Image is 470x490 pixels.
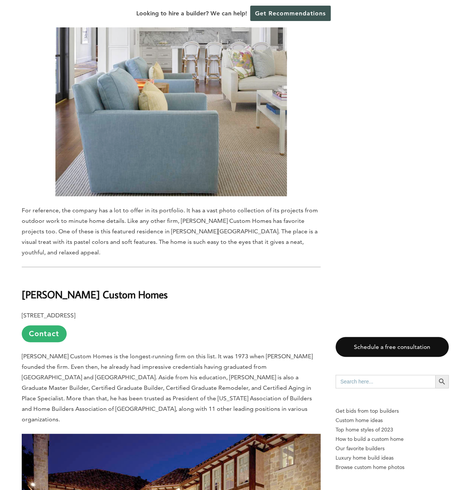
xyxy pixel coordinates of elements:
[336,406,449,416] p: Get bids from top builders
[250,6,331,21] a: Get Recommendations
[22,207,318,256] span: For reference, the company has a lot to offer in its portfolio. It has a vast photo collection of...
[22,312,75,319] b: [STREET_ADDRESS]
[22,353,313,423] span: [PERSON_NAME] Custom Homes is the longest-running firm on this list. It was 1973 when [PERSON_NAM...
[336,337,449,357] a: Schedule a free consultation
[336,434,449,444] a: How to build a custom home
[438,377,446,386] svg: Search
[336,444,449,453] a: Our favorite builders
[336,463,449,472] a: Browse custom home photos
[336,416,449,425] a: Custom home ideas
[336,453,449,463] a: Luxury home build ideas
[22,288,168,301] b: [PERSON_NAME] Custom Homes
[336,425,449,434] a: Top home styles of 2023
[22,325,67,342] a: Contact
[336,375,435,388] input: Search here...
